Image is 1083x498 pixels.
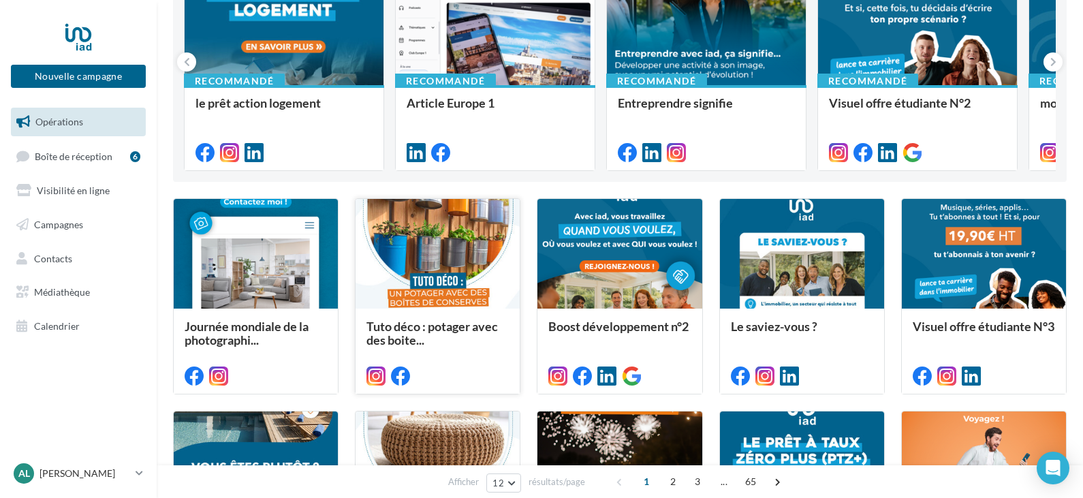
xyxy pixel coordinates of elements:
[8,312,148,341] a: Calendrier
[195,95,321,110] span: le prêt action logement
[740,471,762,493] span: 65
[687,471,708,493] span: 3
[35,116,83,127] span: Opérations
[548,319,689,334] span: Boost développement n°2
[35,150,112,161] span: Boîte de réception
[34,252,72,264] span: Contacts
[8,176,148,205] a: Visibilité en ligne
[8,142,148,171] a: Boîte de réception6
[8,245,148,273] a: Contacts
[829,95,971,110] span: Visuel offre étudiante N°2
[486,473,521,493] button: 12
[11,65,146,88] button: Nouvelle campagne
[184,74,285,89] div: Recommandé
[713,471,735,493] span: ...
[662,471,684,493] span: 2
[529,476,585,488] span: résultats/page
[11,461,146,486] a: Al [PERSON_NAME]
[817,74,918,89] div: Recommandé
[395,74,496,89] div: Recommandé
[40,467,130,480] p: [PERSON_NAME]
[8,211,148,239] a: Campagnes
[18,467,30,480] span: Al
[606,74,707,89] div: Recommandé
[1037,452,1069,484] div: Open Intercom Messenger
[448,476,479,488] span: Afficher
[8,278,148,307] a: Médiathèque
[8,108,148,136] a: Opérations
[34,219,83,230] span: Campagnes
[913,319,1054,334] span: Visuel offre étudiante N°3
[731,319,817,334] span: Le saviez-vous ?
[366,319,498,347] span: Tuto déco : potager avec des boite...
[34,320,80,332] span: Calendrier
[34,286,90,298] span: Médiathèque
[130,151,140,162] div: 6
[492,478,504,488] span: 12
[185,319,309,347] span: Journée mondiale de la photographi...
[407,95,495,110] span: Article Europe 1
[635,471,657,493] span: 1
[618,95,733,110] span: Entreprendre signifie
[37,185,110,196] span: Visibilité en ligne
